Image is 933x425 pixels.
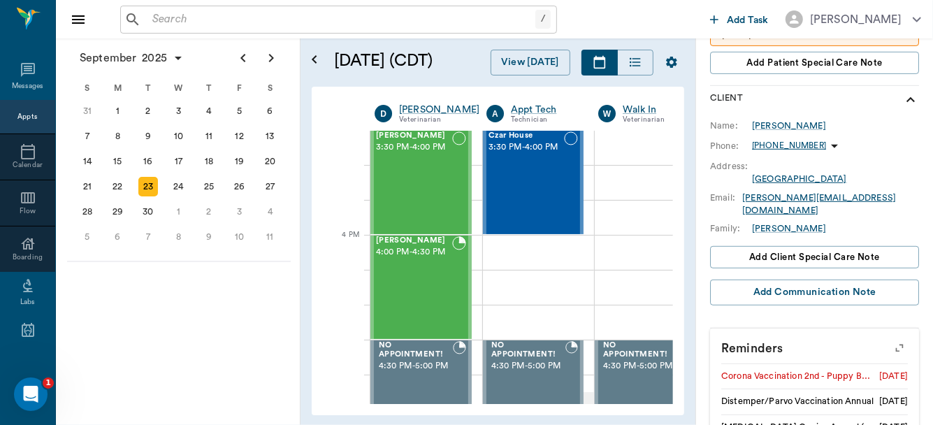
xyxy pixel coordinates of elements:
[334,50,456,72] h5: [DATE] (CDT)
[230,227,249,247] div: Friday, October 10, 2025
[199,202,219,222] div: Thursday, October 2, 2025
[224,78,255,99] div: F
[511,103,577,117] a: Appt Tech
[376,141,452,154] span: 3:30 PM - 4:00 PM
[486,105,504,122] div: A
[103,78,133,99] div: M
[774,6,932,32] button: [PERSON_NAME]
[17,112,37,122] div: Appts
[78,227,97,247] div: Sunday, October 5, 2025
[752,222,826,235] a: [PERSON_NAME]
[230,101,249,121] div: Friday, September 5, 2025
[108,227,127,247] div: Monday, October 6, 2025
[535,10,551,29] div: /
[376,131,452,141] span: [PERSON_NAME]
[489,141,564,154] span: 3:30 PM - 4:00 PM
[370,235,472,340] div: BOOKED, 4:00 PM - 4:30 PM
[323,228,359,263] div: 4 PM
[78,152,97,171] div: Sunday, September 14, 2025
[376,245,452,259] span: 4:00 PM - 4:30 PM
[64,6,92,34] button: Close drawer
[108,101,127,121] div: Monday, September 1, 2025
[108,177,127,196] div: Monday, September 22, 2025
[147,10,535,29] input: Search
[489,131,564,141] span: Czar House
[603,341,677,359] span: NO APPOINTMENT!
[78,202,97,222] div: Sunday, September 28, 2025
[138,202,158,222] div: Tuesday, September 30, 2025
[752,140,826,152] p: [PHONE_NUMBER]
[169,202,189,222] div: Wednesday, October 1, 2025
[199,152,219,171] div: Thursday, September 18, 2025
[108,202,127,222] div: Monday, September 29, 2025
[704,6,774,32] button: Add Task
[138,152,158,171] div: Tuesday, September 16, 2025
[12,81,44,92] div: Messages
[138,177,158,196] div: Today, Tuesday, September 23, 2025
[77,48,139,68] span: September
[710,92,743,108] p: Client
[14,377,48,411] iframe: Intercom live chat
[257,44,285,72] button: Next page
[133,78,164,99] div: T
[260,127,280,146] div: Saturday, September 13, 2025
[491,50,570,75] button: View [DATE]
[138,127,158,146] div: Tuesday, September 9, 2025
[230,202,249,222] div: Friday, October 3, 2025
[260,177,280,196] div: Saturday, September 27, 2025
[752,175,846,183] a: [GEOGRAPHIC_DATA]
[399,103,479,117] div: [PERSON_NAME]
[710,280,919,305] button: Add Communication Note
[230,127,249,146] div: Friday, September 12, 2025
[260,101,280,121] div: Saturday, September 6, 2025
[260,227,280,247] div: Saturday, October 11, 2025
[710,52,919,74] button: Add patient Special Care Note
[254,78,285,99] div: S
[379,359,453,373] span: 4:30 PM - 5:00 PM
[138,101,158,121] div: Tuesday, September 2, 2025
[749,250,880,265] span: Add client Special Care Note
[721,395,874,408] div: Distemper/Parvo Vaccination Annual
[260,202,280,222] div: Saturday, October 4, 2025
[491,359,565,373] span: 4:30 PM - 5:00 PM
[229,44,257,72] button: Previous page
[78,127,97,146] div: Sunday, September 7, 2025
[20,297,35,308] div: Labs
[603,359,677,373] span: 4:30 PM - 5:00 PM
[902,92,919,108] svg: show more
[78,177,97,196] div: Sunday, September 21, 2025
[746,55,882,71] span: Add patient Special Care Note
[879,395,908,408] div: [DATE]
[399,114,479,126] div: Veterinarian
[710,160,752,173] div: Address:
[752,120,826,132] a: [PERSON_NAME]
[72,78,103,99] div: S
[169,152,189,171] div: Wednesday, September 17, 2025
[511,114,577,126] div: Technician
[370,130,472,235] div: NOT_CONFIRMED, 3:30 PM - 4:00 PM
[710,246,919,268] button: Add client Special Care Note
[379,341,453,359] span: NO APPOINTMENT!
[230,152,249,171] div: Friday, September 19, 2025
[710,329,919,363] p: Reminders
[260,152,280,171] div: Saturday, September 20, 2025
[375,105,392,122] div: D
[879,370,908,383] div: [DATE]
[710,222,752,235] div: Family:
[483,130,584,235] div: NOT_CONFIRMED, 3:30 PM - 4:00 PM
[199,127,219,146] div: Thursday, September 11, 2025
[169,101,189,121] div: Wednesday, September 3, 2025
[194,78,224,99] div: T
[742,194,896,215] a: [PERSON_NAME][EMAIL_ADDRESS][DOMAIN_NAME]
[710,140,752,152] div: Phone:
[230,177,249,196] div: Friday, September 26, 2025
[623,103,689,117] a: Walk In
[164,78,194,99] div: W
[199,101,219,121] div: Thursday, September 4, 2025
[169,177,189,196] div: Wednesday, September 24, 2025
[199,177,219,196] div: Thursday, September 25, 2025
[138,227,158,247] div: Tuesday, October 7, 2025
